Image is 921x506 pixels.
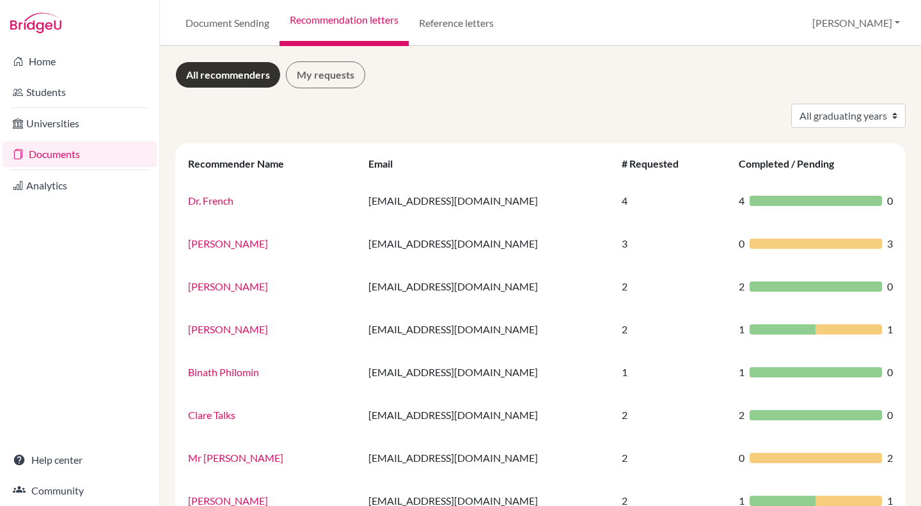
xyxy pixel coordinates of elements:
[3,79,157,105] a: Students
[807,11,906,35] button: [PERSON_NAME]
[614,436,731,479] td: 2
[739,193,744,209] span: 4
[361,393,615,436] td: [EMAIL_ADDRESS][DOMAIN_NAME]
[887,236,893,251] span: 3
[188,323,268,335] a: [PERSON_NAME]
[3,49,157,74] a: Home
[614,308,731,351] td: 2
[188,280,268,292] a: [PERSON_NAME]
[10,13,61,33] img: Bridge-U
[3,447,157,473] a: Help center
[739,322,744,337] span: 1
[739,450,744,466] span: 0
[614,179,731,222] td: 4
[887,407,893,423] span: 0
[188,452,283,464] a: Mr [PERSON_NAME]
[887,365,893,380] span: 0
[361,436,615,479] td: [EMAIL_ADDRESS][DOMAIN_NAME]
[188,237,268,249] a: [PERSON_NAME]
[361,222,615,265] td: [EMAIL_ADDRESS][DOMAIN_NAME]
[887,279,893,294] span: 0
[739,157,847,170] div: Completed / Pending
[188,409,235,421] a: Clare Talks
[188,194,233,207] a: Dr. French
[175,61,281,88] a: All recommenders
[887,322,893,337] span: 1
[361,351,615,393] td: [EMAIL_ADDRESS][DOMAIN_NAME]
[887,193,893,209] span: 0
[739,407,744,423] span: 2
[622,157,691,170] div: # Requested
[368,157,405,170] div: Email
[614,222,731,265] td: 3
[739,365,744,380] span: 1
[614,265,731,308] td: 2
[361,179,615,222] td: [EMAIL_ADDRESS][DOMAIN_NAME]
[614,351,731,393] td: 1
[286,61,365,88] a: My requests
[739,236,744,251] span: 0
[188,366,259,378] a: Binath Philomin
[3,141,157,167] a: Documents
[3,173,157,198] a: Analytics
[3,111,157,136] a: Universities
[188,157,297,170] div: Recommender Name
[739,279,744,294] span: 2
[614,393,731,436] td: 2
[887,450,893,466] span: 2
[3,478,157,503] a: Community
[361,265,615,308] td: [EMAIL_ADDRESS][DOMAIN_NAME]
[361,308,615,351] td: [EMAIL_ADDRESS][DOMAIN_NAME]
